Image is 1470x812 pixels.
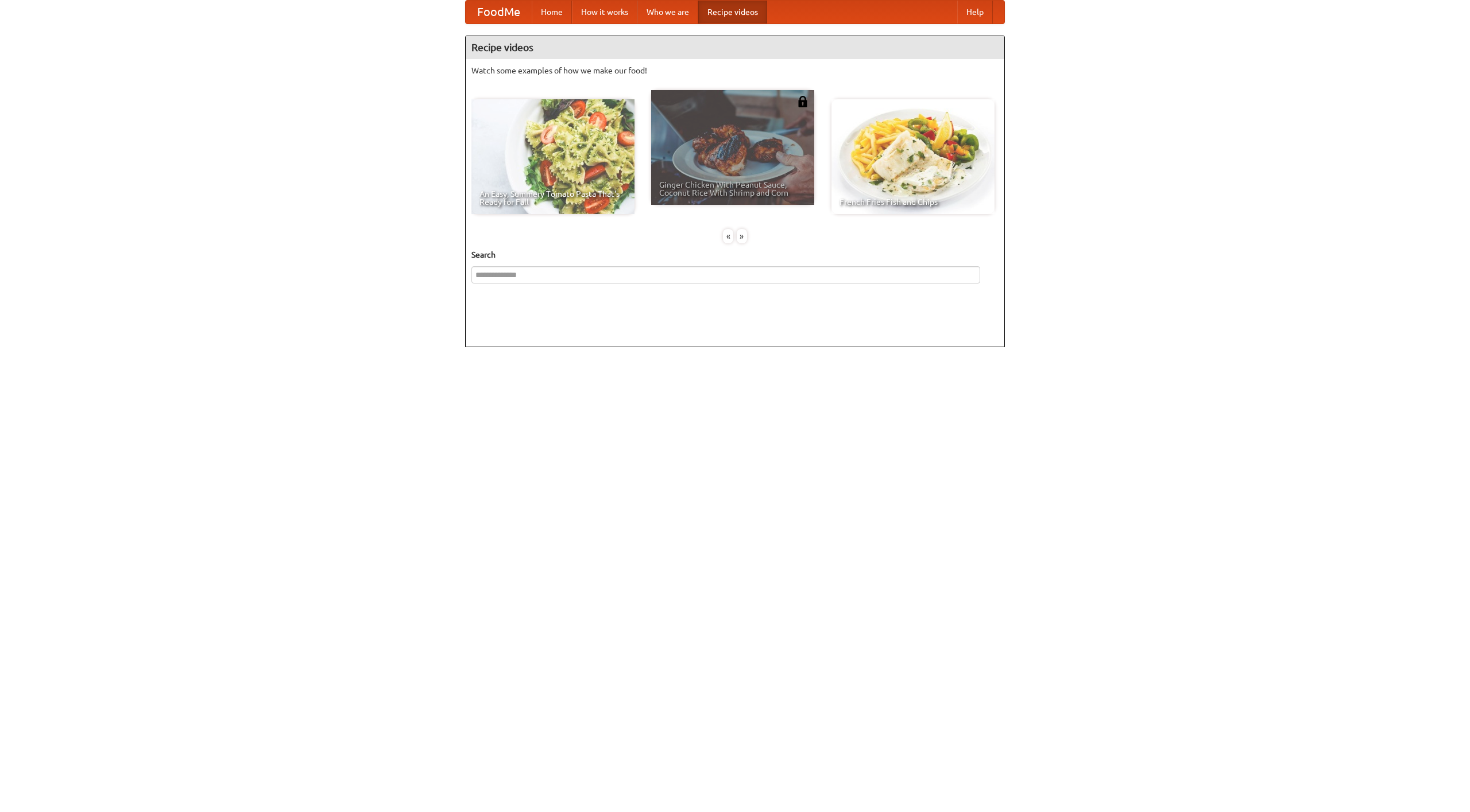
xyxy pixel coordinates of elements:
[797,96,808,107] img: 483408.png
[831,99,995,214] a: French Fries Fish and Chips
[479,190,626,206] span: An Easy, Summery Tomato Pasta That's Ready for Fall
[532,1,572,24] a: Home
[471,249,999,261] h5: Search
[723,229,733,243] div: «
[737,229,747,243] div: »
[471,65,999,76] p: Watch some examples of how we make our food!
[466,36,1004,59] h4: Recipe videos
[572,1,637,24] a: How it works
[637,1,698,24] a: Who we are
[957,1,993,24] a: Help
[698,1,767,24] a: Recipe videos
[471,99,635,214] a: An Easy, Summery Tomato Pasta That's Ready for Fall
[466,1,532,24] a: FoodMe
[840,198,987,206] span: French Fries Fish and Chips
